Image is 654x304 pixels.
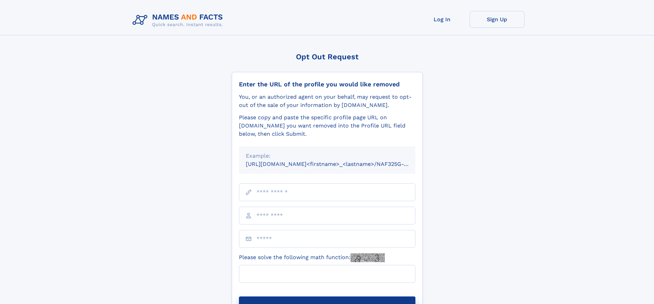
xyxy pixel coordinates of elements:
[232,52,423,61] div: Opt Out Request
[239,81,415,88] div: Enter the URL of the profile you would like removed
[239,93,415,109] div: You, or an authorized agent on your behalf, may request to opt-out of the sale of your informatio...
[470,11,525,28] a: Sign Up
[246,152,409,160] div: Example:
[415,11,470,28] a: Log In
[130,11,229,29] img: Logo Names and Facts
[239,113,415,138] div: Please copy and paste the specific profile page URL on [DOMAIN_NAME] you want removed into the Pr...
[239,253,385,262] label: Please solve the following math function:
[246,161,428,167] small: [URL][DOMAIN_NAME]<firstname>_<lastname>/NAF325G-xxxxxxxx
